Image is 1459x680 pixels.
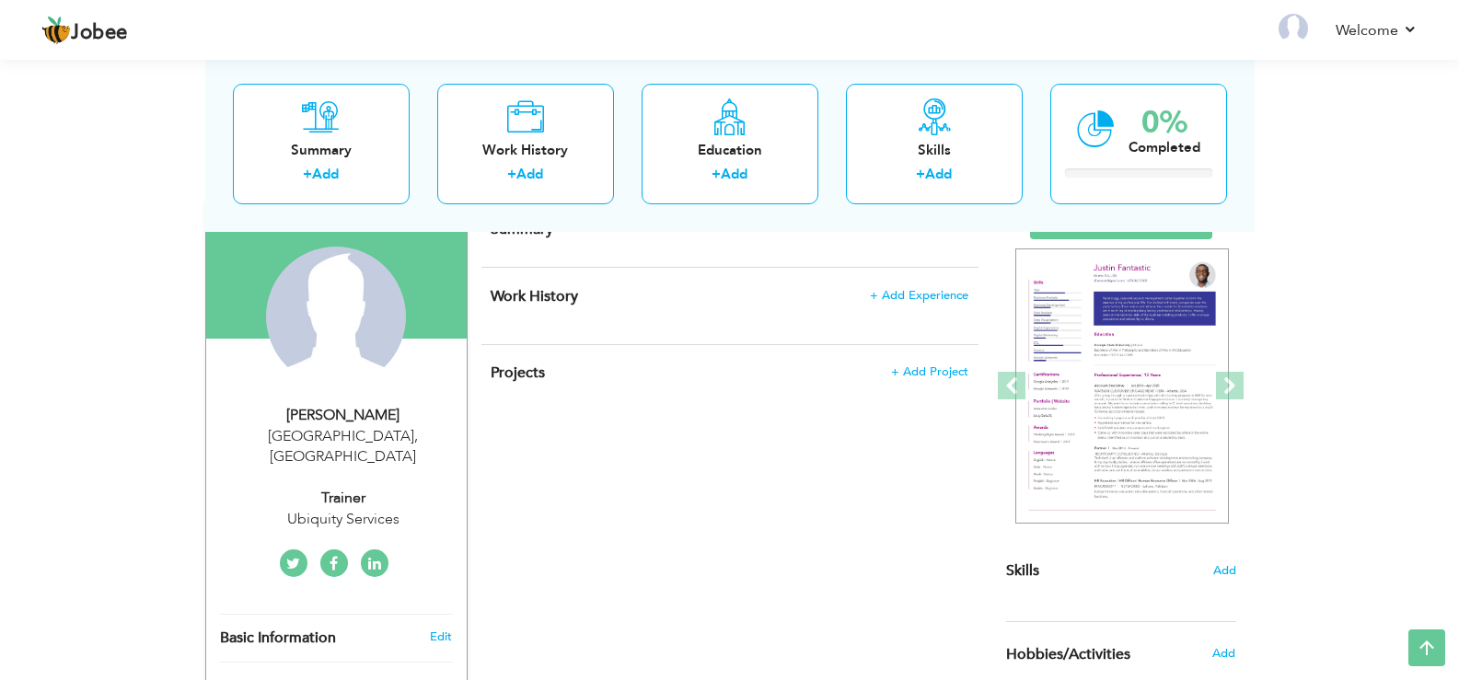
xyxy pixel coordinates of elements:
[452,140,599,159] div: Work History
[414,426,418,446] span: ,
[516,165,543,183] a: Add
[220,426,467,468] div: [GEOGRAPHIC_DATA] [GEOGRAPHIC_DATA]
[1336,19,1418,41] a: Welcome
[41,16,128,45] a: Jobee
[266,247,406,386] img: Sheera Diego
[491,363,545,383] span: Projects
[721,165,747,183] a: Add
[870,289,968,302] span: + Add Experience
[712,165,721,184] label: +
[507,165,516,184] label: +
[430,628,452,645] a: Edit
[220,630,336,647] span: Basic Information
[1006,560,1039,581] span: Skills
[491,286,578,306] span: Work History
[916,165,925,184] label: +
[1006,647,1130,663] span: Hobbies/Activities
[312,165,339,183] a: Add
[891,365,968,378] span: + Add Project
[1129,137,1200,156] div: Completed
[220,509,467,530] div: Ubiquity Services
[220,405,467,426] div: [PERSON_NAME]
[71,23,128,43] span: Jobee
[1212,645,1235,662] span: Add
[656,140,804,159] div: Education
[220,488,467,509] div: Trainer
[41,16,71,45] img: jobee.io
[1129,107,1200,137] div: 0%
[1279,14,1308,43] img: Profile Img
[946,222,968,235] span: Edit
[861,140,1008,159] div: Skills
[925,165,952,183] a: Add
[491,363,967,382] h4: This helps to highlight the project, tools and skills you have worked on.
[303,165,312,184] label: +
[1213,562,1236,580] span: Add
[491,220,967,238] h4: Adding a summary is a quick and easy way to highlight your experience and interests.
[248,140,395,159] div: Summary
[491,287,967,305] h4: This helps to show the companies you have worked for.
